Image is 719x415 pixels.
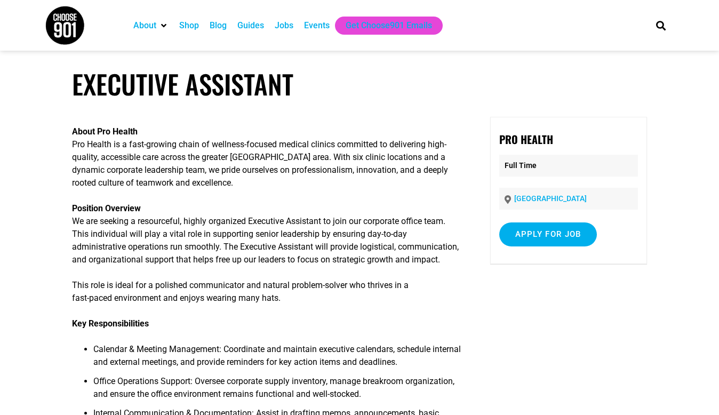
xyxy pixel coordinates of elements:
[72,279,461,305] p: This role is ideal for a polished communicator and natural problem-solver who thrives in a fast-p...
[72,202,461,266] p: We are seeking a resourceful, highly organized Executive Assistant to join our corporate office t...
[72,318,149,329] strong: Key Responsibilities
[72,126,138,137] strong: About Pro Health
[133,19,156,32] a: About
[499,131,553,147] strong: Pro Health
[128,17,174,35] div: About
[72,68,647,100] h1: Executive Assistant
[237,19,264,32] a: Guides
[499,222,597,246] input: Apply for job
[346,19,432,32] a: Get Choose901 Emails
[652,17,670,34] div: Search
[72,125,461,189] p: Pro Health is a fast-growing chain of wellness-focused medical clinics committed to delivering hi...
[72,203,141,213] strong: Position Overview
[514,194,587,203] a: [GEOGRAPHIC_DATA]
[275,19,293,32] a: Jobs
[93,375,461,407] li: Office Operations Support: Oversee corporate supply inventory, manage breakroom organization, and...
[128,17,638,35] nav: Main nav
[93,343,461,375] li: Calendar & Meeting Management: Coordinate and maintain executive calendars, schedule internal and...
[499,155,638,177] p: Full Time
[304,19,330,32] a: Events
[179,19,199,32] a: Shop
[210,19,227,32] a: Blog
